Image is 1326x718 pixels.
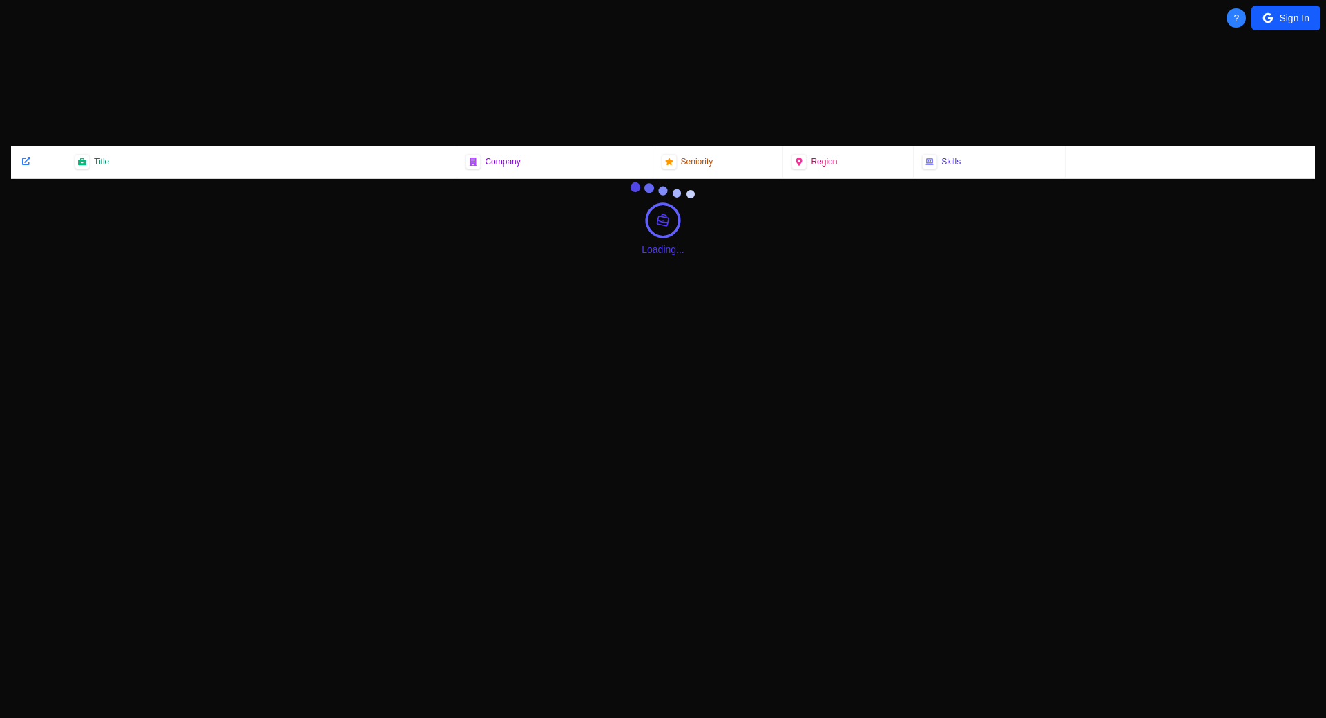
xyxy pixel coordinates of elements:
span: ? [1234,11,1240,25]
span: Company [485,156,520,167]
button: About Techjobs [1227,8,1246,28]
span: Skills [941,156,961,167]
div: Loading... [642,243,684,256]
button: Sign In [1251,6,1320,30]
span: Title [94,156,109,167]
span: Region [811,156,837,167]
span: Seniority [681,156,713,167]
